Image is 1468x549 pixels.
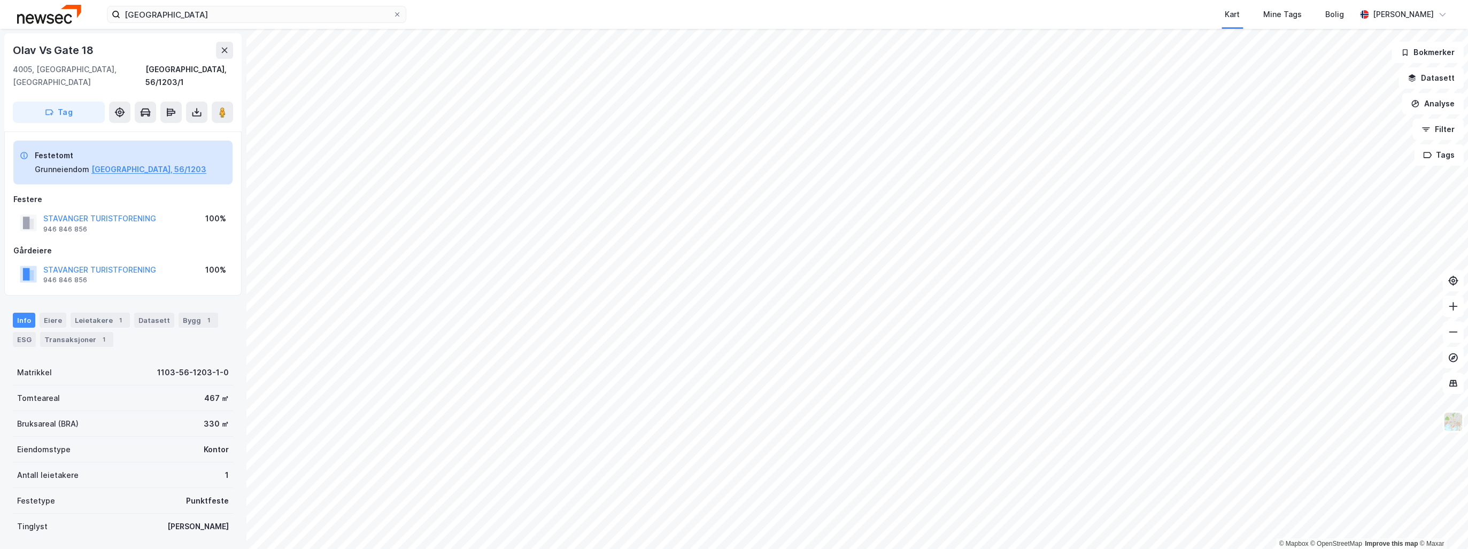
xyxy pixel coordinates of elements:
div: 946 846 856 [43,225,87,234]
button: Filter [1412,119,1464,140]
div: Bygg [179,313,218,328]
div: Info [13,313,35,328]
div: Leietakere [71,313,130,328]
div: 1 [115,315,126,326]
button: Tag [13,102,105,123]
div: Gårdeiere [13,244,233,257]
div: Tinglyst [17,520,48,533]
div: 946 846 856 [43,276,87,284]
div: [PERSON_NAME] [167,520,229,533]
a: Improve this map [1365,540,1418,547]
img: Z [1443,412,1463,432]
div: Festere [13,193,233,206]
div: ESG [13,332,36,347]
a: Mapbox [1279,540,1308,547]
iframe: Chat Widget [1415,498,1468,549]
img: newsec-logo.f6e21ccffca1b3a03d2d.png [17,5,81,24]
div: Punktfeste [186,494,229,507]
button: Analyse [1402,93,1464,114]
div: Kart [1225,8,1240,21]
button: Bokmerker [1392,42,1464,63]
div: [GEOGRAPHIC_DATA], 56/1203/1 [145,63,233,89]
div: 330 ㎡ [204,417,229,430]
button: Tags [1414,144,1464,166]
div: 1 [203,315,214,326]
div: Antall leietakere [17,469,79,482]
div: Transaksjoner [40,332,113,347]
button: [GEOGRAPHIC_DATA], 56/1203 [91,163,206,176]
div: Festetype [17,494,55,507]
div: Matrikkel [17,366,52,379]
div: Mine Tags [1263,8,1302,21]
div: Kontrollprogram for chat [1415,498,1468,549]
div: Datasett [134,313,174,328]
div: Festetomt [35,149,206,162]
div: Kontor [204,443,229,456]
input: Søk på adresse, matrikkel, gårdeiere, leietakere eller personer [120,6,393,22]
div: Grunneiendom [35,163,89,176]
div: Eiere [40,313,66,328]
div: Tomteareal [17,392,60,405]
div: 1103-56-1203-1-0 [157,366,229,379]
a: OpenStreetMap [1310,540,1362,547]
div: Olav Vs Gate 18 [13,42,96,59]
div: 1 [98,334,109,345]
div: Bolig [1325,8,1344,21]
div: 467 ㎡ [204,392,229,405]
div: 100% [205,264,226,276]
div: 1 [225,469,229,482]
div: [PERSON_NAME] [1373,8,1434,21]
div: Eiendomstype [17,443,71,456]
div: 100% [205,212,226,225]
div: 4005, [GEOGRAPHIC_DATA], [GEOGRAPHIC_DATA] [13,63,145,89]
button: Datasett [1399,67,1464,89]
div: Bruksareal (BRA) [17,417,79,430]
